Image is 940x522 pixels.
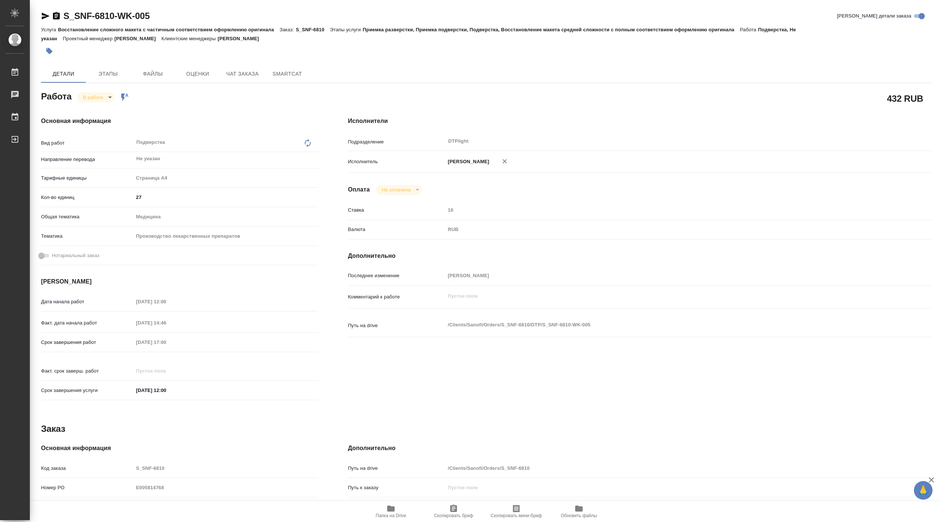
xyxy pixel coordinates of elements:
p: Работа [740,27,758,32]
p: Приемка разверстки, Приемка подверстки, Подверстка, Восстановление макета средней сложности с пол... [363,27,740,32]
div: В работе [77,92,115,102]
input: Пустое поле [134,463,318,474]
input: Пустое поле [134,366,199,376]
button: Папка на Drive [360,501,422,522]
button: Добавить тэг [41,43,57,59]
p: [PERSON_NAME] [217,36,264,41]
button: Не оплачена [379,187,413,193]
p: Этапы услуги [330,27,363,32]
h2: Заказ [41,423,65,435]
input: Пустое поле [445,463,883,474]
button: Скопировать мини-бриф [485,501,548,522]
button: Скопировать ссылку для ЯМессенджера [41,12,50,20]
p: S_SNF-6810 [296,27,330,32]
h4: Основная информация [41,444,318,453]
h4: [PERSON_NAME] [41,277,318,286]
p: Путь на drive [348,465,445,472]
textarea: /Clients/Sanofi/Orders/S_SNF-6810/DTP/S_SNF-6810-WK-005 [445,319,883,331]
span: Скопировать бриф [434,513,473,518]
h4: Основная информация [41,117,318,126]
p: Ставка [348,206,445,214]
p: Дата начала работ [41,298,134,306]
p: Восстановление сложного макета с частичным соответствием оформлению оригинала [58,27,279,32]
p: Комментарий к работе [348,293,445,301]
h2: Работа [41,89,72,102]
p: Заказ: [280,27,296,32]
div: В работе [376,185,422,195]
button: Удалить исполнителя [496,153,513,170]
span: Детали [46,69,81,79]
a: S_SNF-6810-WK-005 [63,11,150,21]
button: 🙏 [914,481,933,500]
input: Пустое поле [134,482,318,493]
input: Пустое поле [445,270,883,281]
input: Пустое поле [134,296,199,307]
div: Производство лекарственных препаратов [134,230,318,243]
p: Тематика [41,232,134,240]
input: Пустое поле [134,337,199,348]
button: Обновить файлы [548,501,610,522]
p: [PERSON_NAME] [445,158,489,165]
p: Факт. дата начала работ [41,319,134,327]
button: Скопировать ссылку [52,12,61,20]
span: Оценки [180,69,216,79]
p: Срок завершения услуги [41,387,134,394]
p: Общая тематика [41,213,134,221]
h2: 432 RUB [887,92,923,105]
span: Обновить файлы [561,513,597,518]
span: [PERSON_NAME] детали заказа [837,12,911,20]
p: Подразделение [348,138,445,146]
input: Пустое поле [134,317,199,328]
p: Проектный менеджер [63,36,114,41]
span: Чат заказа [225,69,260,79]
span: 🙏 [917,483,930,498]
p: Услуга [41,27,58,32]
input: Пустое поле [445,205,883,215]
button: Скопировать бриф [422,501,485,522]
p: Вид работ [41,139,134,147]
p: Номер РО [41,484,134,491]
span: Файлы [135,69,171,79]
span: Этапы [90,69,126,79]
h4: Исполнители [348,117,932,126]
p: Срок завершения работ [41,339,134,346]
button: В работе [81,94,106,101]
p: Путь на drive [348,322,445,329]
p: Клиентские менеджеры [162,36,218,41]
p: Путь к заказу [348,484,445,491]
p: Тарифные единицы [41,174,134,182]
span: Папка на Drive [376,513,406,518]
p: Валюта [348,226,445,233]
div: RUB [445,223,883,236]
input: ✎ Введи что-нибудь [134,192,318,203]
p: Последнее изменение [348,272,445,279]
p: Исполнитель [348,158,445,165]
h4: Дополнительно [348,251,932,260]
p: Кол-во единиц [41,194,134,201]
p: [PERSON_NAME] [115,36,162,41]
p: Код заказа [41,465,134,472]
span: SmartCat [269,69,305,79]
h4: Дополнительно [348,444,932,453]
h4: Оплата [348,185,370,194]
p: Факт. срок заверш. работ [41,367,134,375]
div: Медицина [134,211,318,223]
input: ✎ Введи что-нибудь [134,385,199,396]
span: Скопировать мини-бриф [491,513,542,518]
span: Нотариальный заказ [52,252,99,259]
input: Пустое поле [445,482,883,493]
p: Направление перевода [41,156,134,163]
div: Страница А4 [134,172,318,184]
